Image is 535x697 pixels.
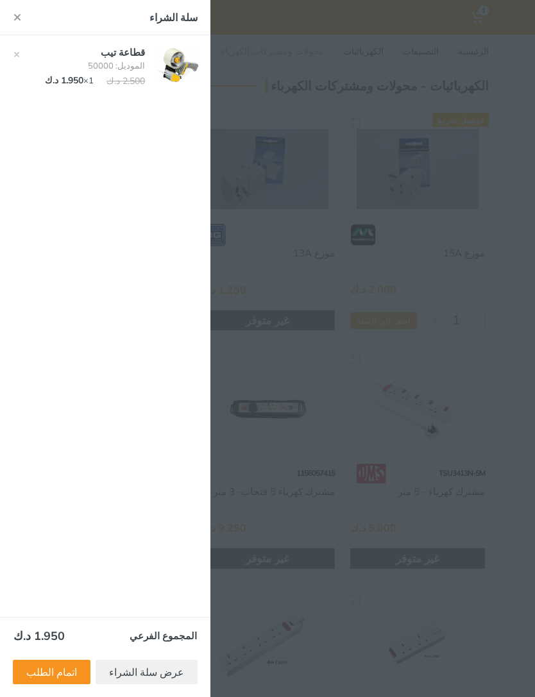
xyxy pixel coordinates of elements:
span: 1.950 د.ك [45,74,83,86]
a: عرض سلة الشراء [96,660,198,684]
a: قطاعة تيب [101,46,145,58]
span: 1 [89,75,94,85]
td: 1.950 د.ك [13,628,87,644]
div: × [33,74,145,87]
img: Royal Tools - قطاعة تيب [155,48,200,82]
span: 2.500 د.ك [106,76,145,85]
a: اتمام الطلب [13,660,90,684]
div: سلة الشراء [47,10,198,25]
th: المجموع الفرعي [87,628,198,644]
li: الموديل: 50000 [33,60,145,71]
